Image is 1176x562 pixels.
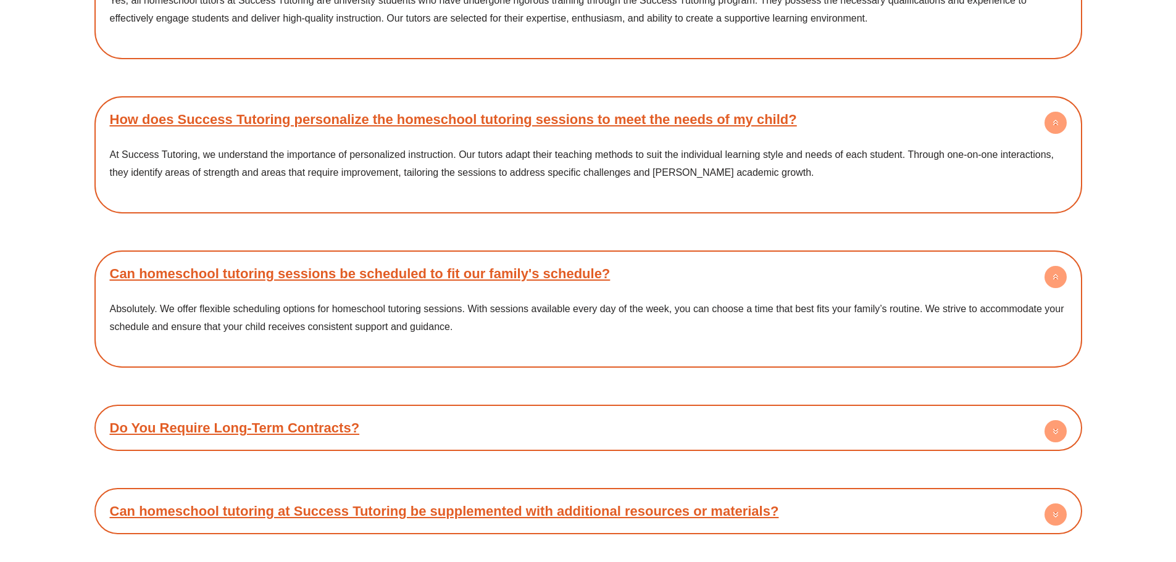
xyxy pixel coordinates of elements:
div: How does Success Tutoring personalize the homeschool tutoring sessions to meet the needs of my ch... [101,136,1076,207]
a: Can homeschool tutoring sessions be scheduled to fit our family's schedule? [110,266,611,281]
div: Can homeschool tutoring sessions be scheduled to fit our family's schedule? [101,291,1076,362]
a: Can homeschool tutoring at Success Tutoring be supplemented with additional resources or materials? [110,503,779,519]
h4: Can homeschool tutoring sessions be scheduled to fit our family's schedule? [101,257,1076,291]
iframe: Chat Widget [970,423,1176,562]
h4: Do You Require Long-Term Contracts? [101,411,1076,445]
h4: How does Success Tutoring personalize the homeschool tutoring sessions to meet the needs of my ch... [101,102,1076,136]
p: Absolutely. We offer flexible scheduling options for homeschool tutoring sessions. With sessions ... [110,300,1067,336]
p: At Success Tutoring, we understand the importance of personalized instruction. Our tutors adapt t... [110,146,1067,182]
a: Do You Require Long-Term Contracts? [110,420,360,436]
a: How does Success Tutoring personalize the homeschool tutoring sessions to meet the needs of my ch... [110,112,797,127]
h4: Can homeschool tutoring at Success Tutoring be supplemented with additional resources or materials? [101,494,1076,528]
